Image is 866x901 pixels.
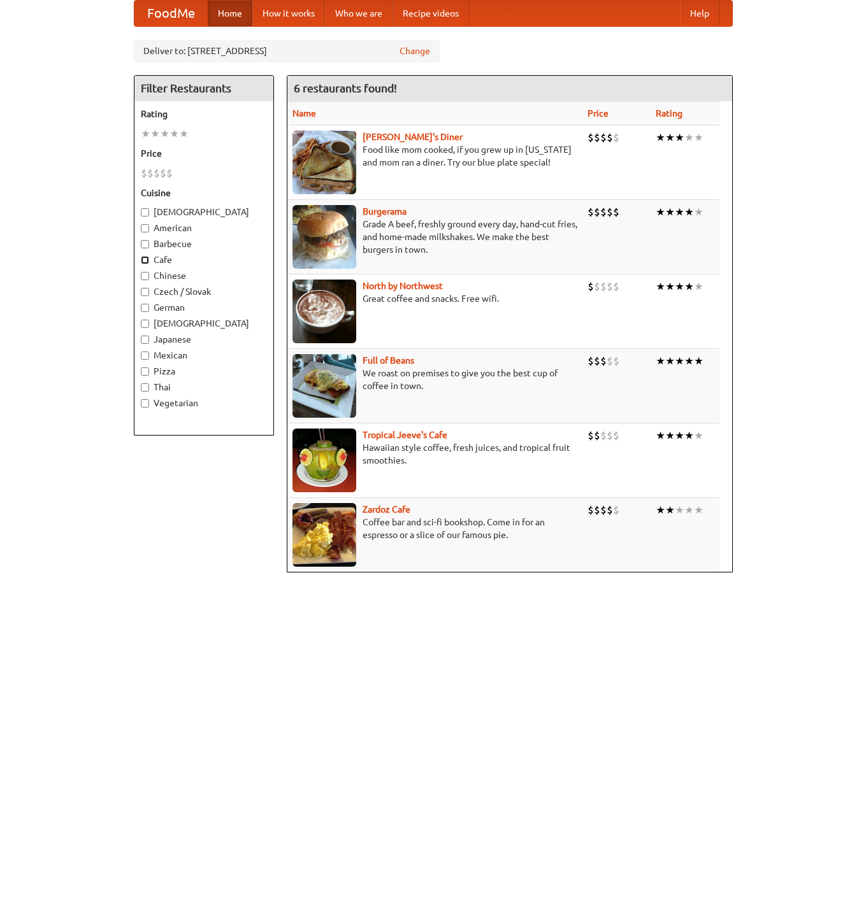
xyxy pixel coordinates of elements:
[325,1,393,26] a: Who we are
[154,166,160,180] li: $
[588,131,594,145] li: $
[588,503,594,517] li: $
[680,1,719,26] a: Help
[141,166,147,180] li: $
[684,131,694,145] li: ★
[292,292,577,305] p: Great coffee and snacks. Free wifi.
[694,354,704,368] li: ★
[600,131,607,145] li: $
[294,82,397,94] ng-pluralize: 6 restaurants found!
[684,205,694,219] li: ★
[141,238,267,250] label: Barbecue
[134,39,440,62] div: Deliver to: [STREET_ADDRESS]
[141,224,149,232] input: American
[141,208,149,216] input: [DEMOGRAPHIC_DATA]
[613,429,619,443] li: $
[613,354,619,368] li: $
[141,269,267,282] label: Chinese
[400,45,430,57] a: Change
[363,355,414,365] a: Full of Beans
[208,1,252,26] a: Home
[607,205,613,219] li: $
[141,304,149,312] input: German
[141,108,267,120] h5: Rating
[363,206,407,216] a: Burgerama
[613,131,619,145] li: $
[363,281,443,291] a: North by Northwest
[363,504,410,514] a: Zardoz Cafe
[684,429,694,443] li: ★
[600,503,607,517] li: $
[694,429,704,443] li: ★
[292,131,356,194] img: sallys.jpg
[292,503,356,567] img: zardoz.jpg
[141,240,149,248] input: Barbecue
[588,429,594,443] li: $
[600,429,607,443] li: $
[292,218,577,256] p: Grade A beef, freshly ground every day, hand-cut fries, and home-made milkshakes. We make the bes...
[600,354,607,368] li: $
[363,132,463,142] a: [PERSON_NAME]'s Diner
[694,280,704,294] li: ★
[141,206,267,218] label: [DEMOGRAPHIC_DATA]
[393,1,469,26] a: Recipe videos
[600,280,607,294] li: $
[292,143,577,169] p: Food like mom cooked, if you grew up in [US_STATE] and mom ran a diner. Try our blue plate special!
[292,367,577,392] p: We roast on premises to give you the best cup of coffee in town.
[665,429,675,443] li: ★
[684,354,694,368] li: ★
[141,336,149,344] input: Japanese
[656,108,682,118] a: Rating
[694,131,704,145] li: ★
[141,365,267,378] label: Pizza
[292,205,356,269] img: burgerama.jpg
[684,503,694,517] li: ★
[675,354,684,368] li: ★
[141,351,149,360] input: Mexican
[675,503,684,517] li: ★
[292,108,316,118] a: Name
[656,131,665,145] li: ★
[665,280,675,294] li: ★
[588,280,594,294] li: $
[141,147,267,160] h5: Price
[607,354,613,368] li: $
[292,516,577,541] p: Coffee bar and sci-fi bookshop. Come in for an espresso or a slice of our famous pie.
[141,320,149,328] input: [DEMOGRAPHIC_DATA]
[134,1,208,26] a: FoodMe
[141,127,150,141] li: ★
[594,503,600,517] li: $
[588,108,609,118] a: Price
[141,253,267,266] label: Cafe
[594,205,600,219] li: $
[141,256,149,264] input: Cafe
[588,205,594,219] li: $
[363,430,447,440] a: Tropical Jeeve's Cafe
[684,280,694,294] li: ★
[292,354,356,418] img: beans.jpg
[594,280,600,294] li: $
[600,205,607,219] li: $
[141,333,267,346] label: Japanese
[160,166,166,180] li: $
[141,272,149,280] input: Chinese
[594,429,600,443] li: $
[694,503,704,517] li: ★
[166,166,173,180] li: $
[588,354,594,368] li: $
[292,280,356,343] img: north.jpg
[141,285,267,298] label: Czech / Slovak
[675,429,684,443] li: ★
[694,205,704,219] li: ★
[656,354,665,368] li: ★
[147,166,154,180] li: $
[141,222,267,234] label: American
[141,397,267,409] label: Vegetarian
[607,429,613,443] li: $
[656,503,665,517] li: ★
[613,280,619,294] li: $
[607,503,613,517] li: $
